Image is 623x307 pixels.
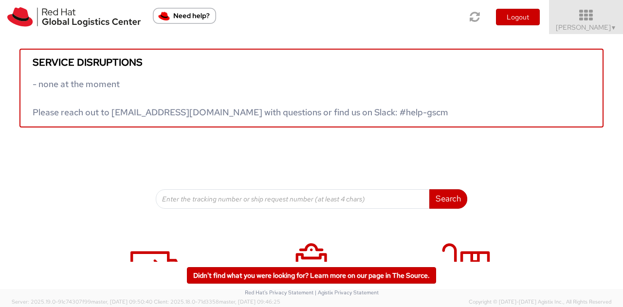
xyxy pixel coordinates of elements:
a: Service disruptions - none at the moment Please reach out to [EMAIL_ADDRESS][DOMAIN_NAME] with qu... [19,49,604,127]
span: [PERSON_NAME] [556,23,617,32]
a: Red Hat's Privacy Statement [245,289,313,296]
h5: Service disruptions [33,57,590,68]
span: Copyright © [DATE]-[DATE] Agistix Inc., All Rights Reserved [469,298,611,306]
button: Need help? [153,8,216,24]
span: - none at the moment Please reach out to [EMAIL_ADDRESS][DOMAIN_NAME] with questions or find us o... [33,78,448,118]
span: master, [DATE] 09:50:40 [91,298,152,305]
span: Server: 2025.19.0-91c74307f99 [12,298,152,305]
span: ▼ [611,24,617,32]
a: | Agistix Privacy Statement [315,289,379,296]
button: Search [429,189,467,209]
input: Enter the tracking number or ship request number (at least 4 chars) [156,189,430,209]
a: Didn't find what you were looking for? Learn more on our page in The Source. [187,267,436,284]
img: rh-logistics-00dfa346123c4ec078e1.svg [7,7,141,27]
span: master, [DATE] 09:46:25 [219,298,280,305]
span: Client: 2025.18.0-71d3358 [154,298,280,305]
button: Logout [496,9,540,25]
